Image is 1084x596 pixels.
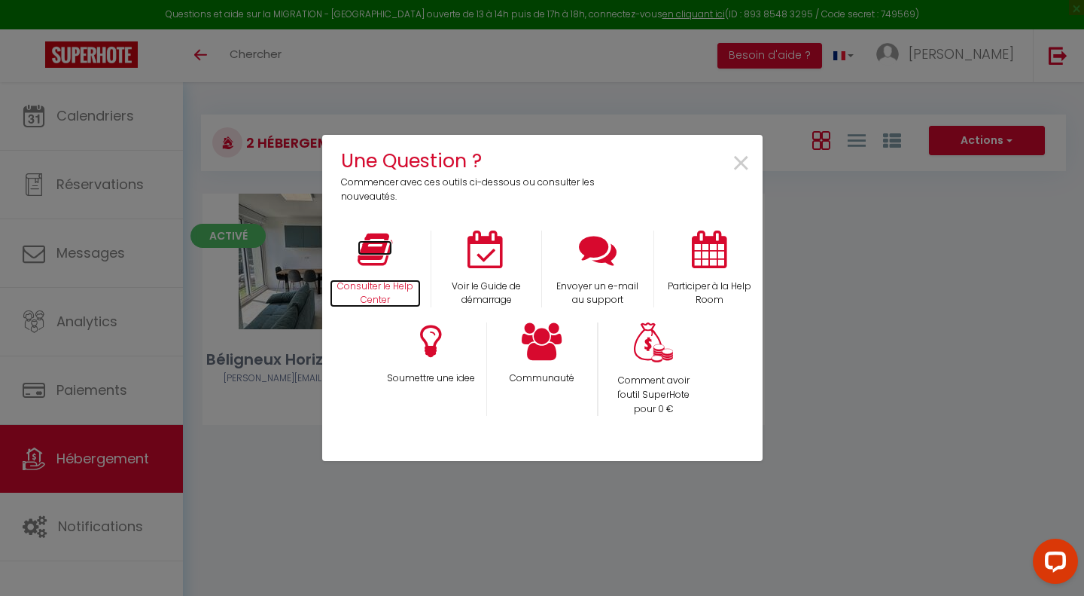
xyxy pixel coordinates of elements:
[731,147,751,181] button: Close
[441,280,531,308] p: Voir le Guide de démarrage
[341,146,605,176] h4: Une Question ?
[664,280,755,308] p: Participer à la Help Room
[1021,533,1084,596] iframe: LiveChat chat widget
[608,374,699,417] p: Comment avoir l'outil SuperHote pour 0 €
[341,176,605,204] p: Commencer avec ces outils ci-dessous ou consulter les nouveautés.
[330,280,422,308] p: Consulter le Help Center
[731,140,751,188] span: ×
[634,322,673,362] img: Money bag
[385,371,477,386] p: Soumettre une idee
[497,371,587,386] p: Communauté
[552,280,644,308] p: Envoyer un e-mail au support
